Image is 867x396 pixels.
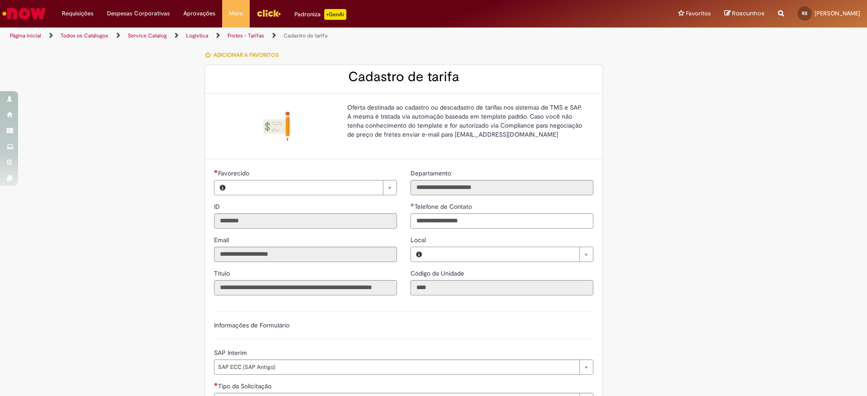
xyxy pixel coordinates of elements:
[214,51,279,59] span: Adicionar a Favoritos
[284,32,327,39] a: Cadastro de tarifa
[214,349,249,357] span: SAP Interim
[256,6,281,20] img: click_logo_yellow_360x200.png
[410,280,593,295] input: Código da Unidade
[410,213,593,229] input: Telefone de Contato
[324,9,346,20] p: +GenAi
[410,269,466,278] label: Somente leitura - Código da Unidade
[815,9,860,17] span: [PERSON_NAME]
[183,9,215,18] span: Aprovações
[1,5,47,23] img: ServiceNow
[214,69,593,84] h2: Cadastro de tarifa
[186,32,208,39] a: Logistica
[263,112,292,141] img: Cadastro de tarifa
[214,170,218,173] span: Necessários
[128,32,167,39] a: Service Catalog
[218,169,251,177] span: Necessários - Favorecido
[410,236,428,244] span: Local
[724,9,764,18] a: Rascunhos
[686,9,711,18] span: Favoritos
[214,180,231,195] button: Favorecido, Visualizar este registro
[205,46,284,64] button: Adicionar a Favoritos
[411,247,427,262] button: Local, Visualizar este registro
[410,169,453,178] label: Somente leitura - Departamento
[214,203,222,211] span: Somente leitura - ID
[410,169,453,177] span: Somente leitura - Departamento
[62,9,93,18] span: Requisições
[732,9,764,18] span: Rascunhos
[10,32,41,39] a: Página inicial
[410,203,415,207] span: Obrigatório Preenchido
[107,9,170,18] span: Despesas Corporativas
[218,360,575,374] span: SAP ECC (SAP Antigo)
[427,247,593,262] a: Limpar campo Local
[214,382,218,386] span: Necessários
[214,247,397,262] input: Email
[214,213,397,229] input: ID
[214,269,232,278] label: Somente leitura - Título
[802,10,807,16] span: RS
[228,32,264,39] a: Fretes - Tarifas
[7,28,571,44] ul: Trilhas de página
[61,32,108,39] a: Todos os Catálogos
[214,236,231,244] span: Somente leitura - Email
[214,235,231,244] label: Somente leitura - Email
[415,203,474,211] span: Telefone de Contato
[229,9,243,18] span: More
[214,202,222,211] label: Somente leitura - ID
[218,382,273,390] span: Tipo da Solicitação
[214,321,289,329] label: Informações de Formulário
[347,103,587,139] p: Oferta destinada ao cadastro ou descadastro de tarifas nos sistemas de TMS e SAP. A mesma é trata...
[214,280,397,295] input: Título
[410,180,593,195] input: Departamento
[294,9,346,20] div: Padroniza
[231,180,396,195] a: Limpar campo Favorecido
